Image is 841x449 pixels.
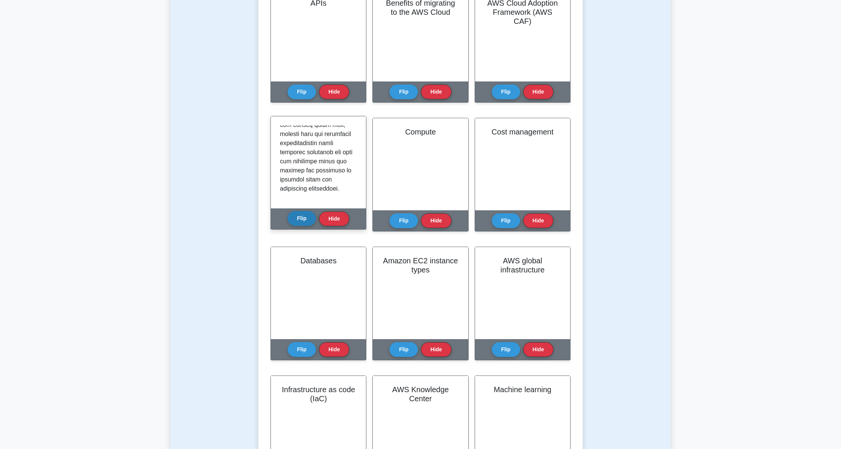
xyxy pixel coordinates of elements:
[523,84,553,99] button: Hide
[492,213,520,228] button: Flip
[492,342,520,357] button: Flip
[389,84,418,99] button: Flip
[382,256,459,274] h2: Amazon EC2 instance types
[288,342,316,357] button: Flip
[280,385,357,403] h2: Infrastructure as code (IaC)
[421,342,451,357] button: Hide
[389,213,418,228] button: Flip
[288,211,316,226] button: Flip
[421,84,451,99] button: Hide
[319,211,349,226] button: Hide
[484,256,561,274] h2: AWS global infrastructure
[382,127,459,136] h2: Compute
[523,342,553,357] button: Hide
[319,84,349,99] button: Hide
[382,385,459,403] h2: AWS Knowledge Center
[492,84,520,99] button: Flip
[421,213,451,228] button: Hide
[484,385,561,394] h2: Machine learning
[484,127,561,136] h2: Cost management
[389,342,418,357] button: Flip
[280,256,357,265] h2: Databases
[523,213,553,228] button: Hide
[288,84,316,99] button: Flip
[319,342,349,357] button: Hide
